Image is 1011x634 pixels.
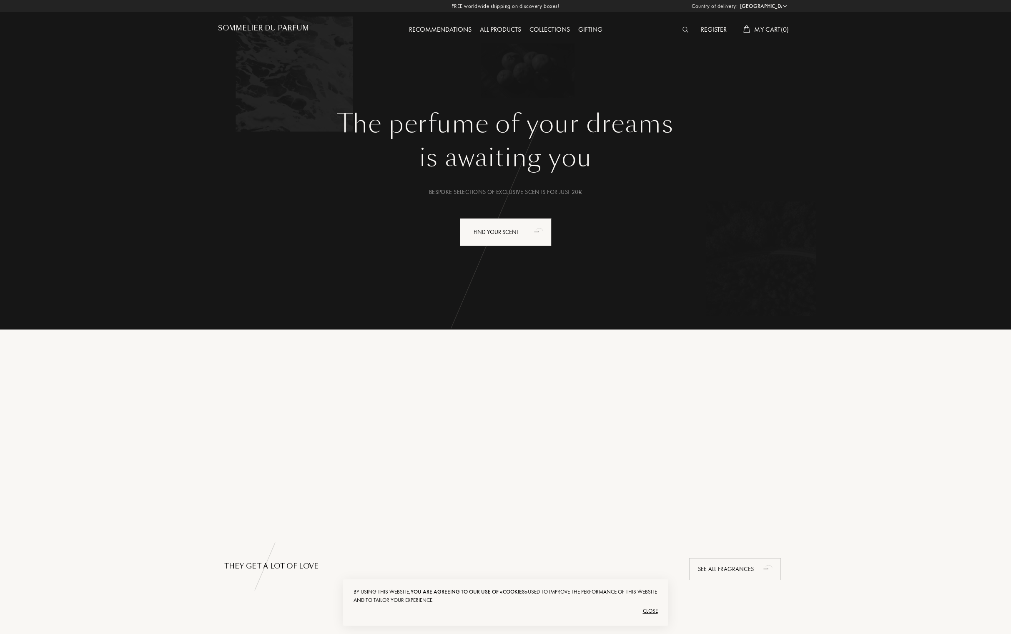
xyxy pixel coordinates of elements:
div: All products [476,25,525,35]
a: Gifting [574,25,607,34]
div: Find your scent [460,218,552,246]
div: animation [531,223,548,240]
div: By using this website, used to improve the performance of this website and to tailor your experie... [354,588,658,604]
a: All products [476,25,525,34]
span: you are agreeing to our use of «cookies» [411,588,528,595]
div: Gifting [574,25,607,35]
a: Collections [525,25,574,34]
h1: Sommelier du Parfum [218,24,309,32]
a: Sommelier du Parfum [218,24,309,35]
img: search_icn_white.svg [682,27,689,33]
div: animation [760,560,777,577]
div: Bespoke selections of exclusive scents for just 20€ [224,188,787,196]
a: See all fragrancesanimation [683,558,787,580]
div: Collections [525,25,574,35]
div: See all fragrances [689,558,781,580]
div: Recommendations [405,25,476,35]
h1: The perfume of your dreams [224,109,787,139]
a: Register [697,25,731,34]
div: is awaiting you [224,139,787,176]
span: Country of delivery: [692,2,738,10]
div: Register [697,25,731,35]
img: cart_white.svg [743,25,750,33]
div: THEY GET A LOT OF LOVE [224,561,787,571]
img: arrow_w.png [782,3,788,9]
div: Close [354,604,658,618]
a: Find your scentanimation [454,218,558,246]
a: Recommendations [405,25,476,34]
span: My Cart ( 0 ) [754,25,789,34]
